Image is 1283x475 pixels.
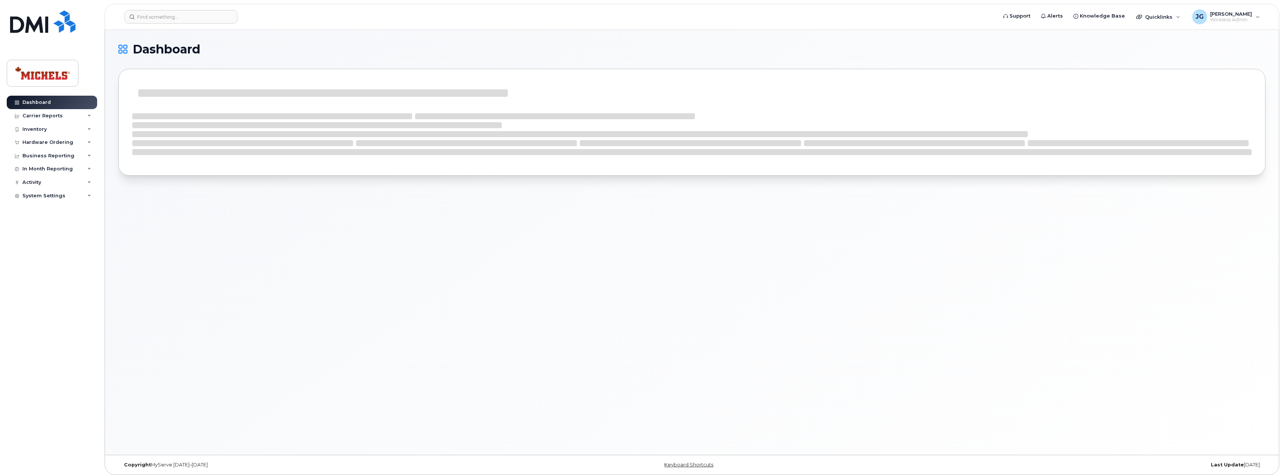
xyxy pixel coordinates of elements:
[133,44,200,55] span: Dashboard
[118,462,501,468] div: MyServe [DATE]–[DATE]
[1211,462,1244,468] strong: Last Update
[883,462,1265,468] div: [DATE]
[124,462,151,468] strong: Copyright
[664,462,713,468] a: Keyboard Shortcuts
